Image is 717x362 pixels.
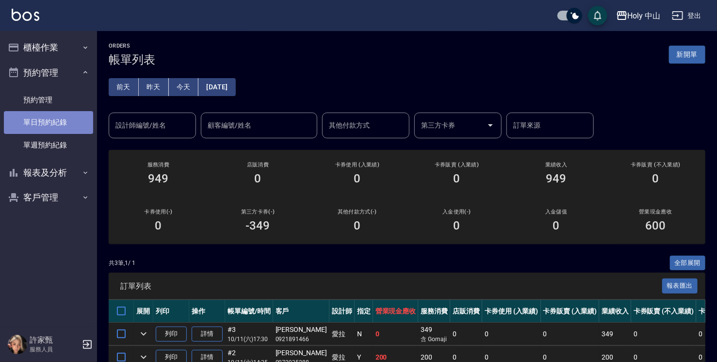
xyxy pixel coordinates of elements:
[228,335,271,344] p: 10/11 (六) 17:30
[139,78,169,96] button: 昨天
[518,209,594,215] h2: 入金儲值
[109,53,155,66] h3: 帳單列表
[483,117,498,133] button: Open
[482,323,541,346] td: 0
[109,78,139,96] button: 前天
[354,219,361,232] h3: 0
[220,209,296,215] h2: 第三方卡券(-)
[148,172,169,185] h3: 949
[4,134,93,156] a: 單週預約紀錄
[599,300,631,323] th: 業績收入
[198,78,235,96] button: [DATE]
[12,9,39,21] img: Logo
[482,300,541,323] th: 卡券使用 (入業績)
[4,60,93,85] button: 預約管理
[631,300,696,323] th: 卡券販賣 (不入業績)
[276,325,327,335] div: [PERSON_NAME]
[588,6,607,25] button: save
[4,160,93,185] button: 報表及分析
[668,7,705,25] button: 登出
[273,300,329,323] th: 客戶
[109,43,155,49] h2: ORDERS
[652,172,659,185] h3: 0
[120,162,196,168] h3: 服務消費
[134,300,153,323] th: 展開
[4,185,93,210] button: 客戶管理
[189,300,225,323] th: 操作
[373,323,419,346] td: 0
[319,209,395,215] h2: 其他付款方式(-)
[120,209,196,215] h2: 卡券使用(-)
[662,279,698,294] button: 報表匯出
[518,162,594,168] h2: 業績收入
[276,335,327,344] p: 0921891466
[662,281,698,290] a: 報表匯出
[450,300,482,323] th: 店販消費
[319,162,395,168] h2: 卡券使用 (入業績)
[354,172,361,185] h3: 0
[220,162,296,168] h2: 店販消費
[355,300,373,323] th: 指定
[419,209,495,215] h2: 入金使用(-)
[255,172,261,185] h3: 0
[225,323,273,346] td: #3
[155,219,162,232] h3: 0
[156,327,187,342] button: 列印
[329,300,355,323] th: 設計師
[418,323,450,346] td: 349
[546,172,567,185] h3: 949
[4,89,93,111] a: 預約管理
[109,259,135,267] p: 共 3 筆, 1 / 1
[4,35,93,60] button: 櫃檯作業
[136,327,151,341] button: expand row
[670,256,706,271] button: 全部展開
[355,323,373,346] td: N
[454,172,460,185] h3: 0
[631,323,696,346] td: 0
[169,78,199,96] button: 今天
[612,6,665,26] button: Holy 中山
[8,335,27,354] img: Person
[541,300,600,323] th: 卡券販賣 (入業績)
[646,219,666,232] h3: 600
[618,209,694,215] h2: 營業現金應收
[120,281,662,291] span: 訂單列表
[669,49,705,59] a: 新開單
[421,335,448,344] p: 含 Gomaji
[276,348,327,358] div: [PERSON_NAME]
[153,300,189,323] th: 列印
[454,219,460,232] h3: 0
[30,345,79,354] p: 服務人員
[225,300,273,323] th: 帳單編號/時間
[192,327,223,342] a: 詳情
[373,300,419,323] th: 營業現金應收
[450,323,482,346] td: 0
[246,219,270,232] h3: -349
[30,335,79,345] h5: 許家甄
[418,300,450,323] th: 服務消費
[553,219,560,232] h3: 0
[541,323,600,346] td: 0
[419,162,495,168] h2: 卡券販賣 (入業績)
[669,46,705,64] button: 新開單
[329,323,355,346] td: 愛拉
[628,10,661,22] div: Holy 中山
[618,162,694,168] h2: 卡券販賣 (不入業績)
[599,323,631,346] td: 349
[4,111,93,133] a: 單日預約紀錄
